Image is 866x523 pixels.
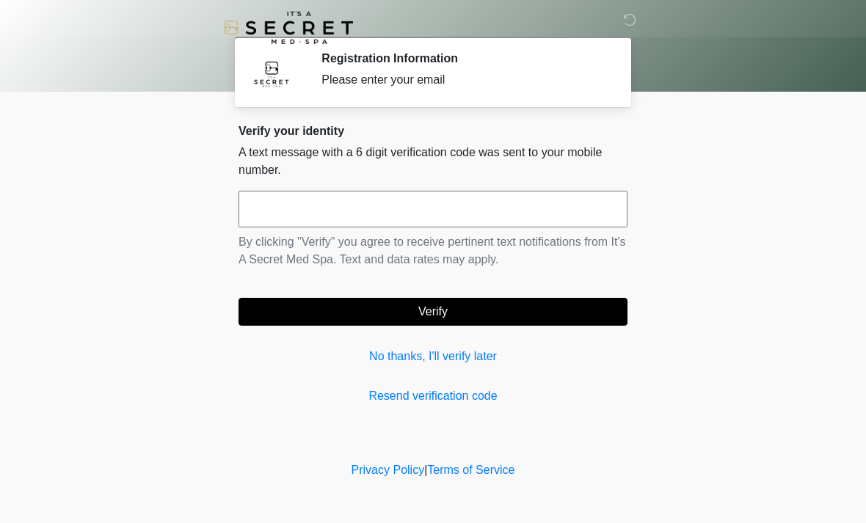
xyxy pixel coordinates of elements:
[239,348,627,365] a: No thanks, I'll verify later
[224,11,353,44] img: It's A Secret Med Spa Logo
[239,233,627,268] p: By clicking "Verify" you agree to receive pertinent text notifications from It's A Secret Med Spa...
[424,464,427,476] a: |
[239,387,627,405] a: Resend verification code
[321,71,605,89] div: Please enter your email
[321,51,605,65] h2: Registration Information
[239,144,627,179] p: A text message with a 6 digit verification code was sent to your mobile number.
[352,464,425,476] a: Privacy Policy
[239,124,627,138] h2: Verify your identity
[250,51,294,95] img: Agent Avatar
[239,298,627,326] button: Verify
[427,464,514,476] a: Terms of Service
